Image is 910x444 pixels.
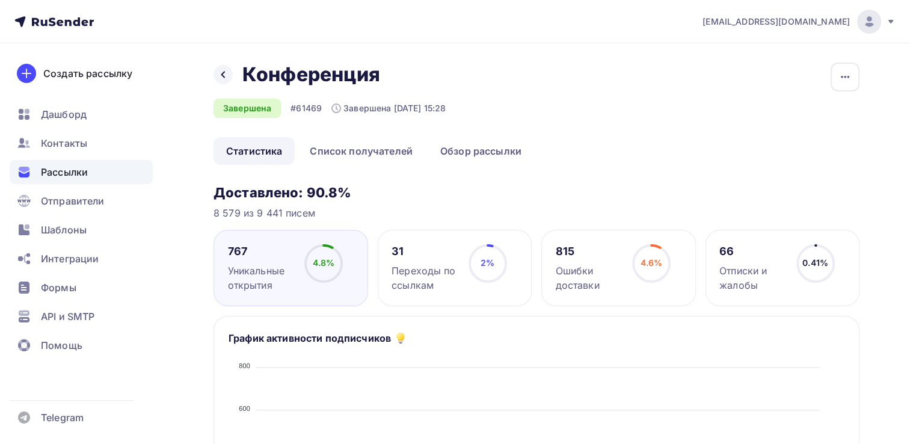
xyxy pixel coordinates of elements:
h2: Конференция [242,63,381,87]
div: 66 [719,244,785,259]
div: Уникальные открытия [228,264,294,292]
div: Отписки и жалобы [719,264,785,292]
div: 31 [392,244,458,259]
div: Переходы по ссылкам [392,264,458,292]
a: Список получателей [297,137,425,165]
span: Telegram [41,410,84,425]
a: Формы [10,276,153,300]
h3: Доставлено: 90.8% [214,184,859,201]
span: 4.6% [641,257,663,268]
a: Контакты [10,131,153,155]
a: Статистика [214,137,295,165]
a: Обзор рассылки [428,137,534,165]
a: [EMAIL_ADDRESS][DOMAIN_NAME] [702,10,896,34]
div: 815 [556,244,622,259]
span: Формы [41,280,76,295]
a: Шаблоны [10,218,153,242]
a: Отправители [10,189,153,213]
div: Ошибки доставки [556,264,622,292]
div: 8 579 из 9 441 писем [214,206,859,220]
div: Завершена [214,99,281,118]
div: Создать рассылку [43,66,132,81]
a: Рассылки [10,160,153,184]
div: 767 [228,244,294,259]
span: 2% [481,257,494,268]
span: 0.41% [802,257,828,268]
span: Помощь [41,338,82,353]
span: Интеграции [41,251,99,266]
tspan: 600 [239,405,250,412]
div: #61469 [291,102,322,114]
span: Шаблоны [41,223,87,237]
a: Дашборд [10,102,153,126]
span: 4.8% [313,257,335,268]
span: [EMAIL_ADDRESS][DOMAIN_NAME] [702,16,850,28]
span: Отправители [41,194,105,208]
h5: График активности подписчиков [229,331,391,345]
span: Контакты [41,136,87,150]
span: Рассылки [41,165,88,179]
span: API и SMTP [41,309,94,324]
span: Дашборд [41,107,87,122]
tspan: 800 [239,362,250,369]
div: Завершена [DATE] 15:28 [331,102,446,114]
